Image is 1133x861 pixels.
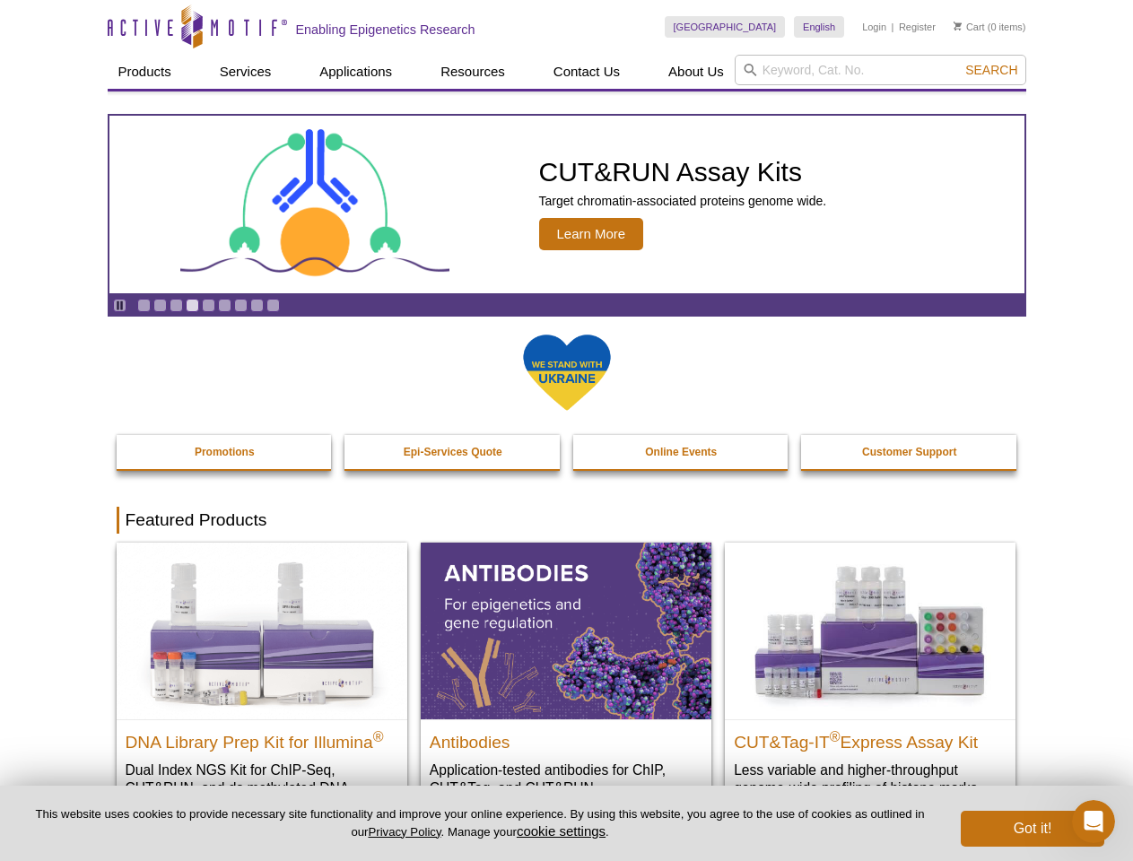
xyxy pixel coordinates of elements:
[170,299,183,312] a: Go to slide 3
[404,446,502,458] strong: Epi-Services Quote
[421,543,711,814] a: All Antibodies Antibodies Application-tested antibodies for ChIP, CUT&Tag, and CUT&RUN.
[218,299,231,312] a: Go to slide 6
[421,543,711,718] img: All Antibodies
[126,725,398,752] h2: DNA Library Prep Kit for Illumina
[344,435,562,469] a: Epi-Services Quote
[137,299,151,312] a: Go to slide 1
[734,761,1007,797] p: Less variable and higher-throughput genome-wide profiling of histone marks​.
[1072,800,1115,843] iframe: Intercom live chat
[309,55,403,89] a: Applications
[296,22,475,38] h2: Enabling Epigenetics Research
[195,446,255,458] strong: Promotions
[266,299,280,312] a: Go to slide 9
[186,299,199,312] a: Go to slide 4
[234,299,248,312] a: Go to slide 7
[109,116,1024,293] article: CUT&RUN Assay Kits
[830,728,841,744] sup: ®
[725,543,1015,718] img: CUT&Tag-IT® Express Assay Kit
[734,725,1007,752] h2: CUT&Tag-IT Express Assay Kit
[117,435,334,469] a: Promotions
[961,811,1104,847] button: Got it!
[543,55,631,89] a: Contact Us
[180,123,449,287] img: CUT&RUN Assay Kits
[153,299,167,312] a: Go to slide 2
[522,333,612,413] img: We Stand With Ukraine
[117,543,407,832] a: DNA Library Prep Kit for Illumina DNA Library Prep Kit for Illumina® Dual Index NGS Kit for ChIP-...
[965,63,1017,77] span: Search
[108,55,182,89] a: Products
[960,62,1023,78] button: Search
[899,21,936,33] a: Register
[539,159,827,186] h2: CUT&RUN Assay Kits
[735,55,1026,85] input: Keyword, Cat. No.
[430,55,516,89] a: Resources
[250,299,264,312] a: Go to slide 8
[539,193,827,209] p: Target chromatin-associated proteins genome wide.
[665,16,786,38] a: [GEOGRAPHIC_DATA]
[373,728,384,744] sup: ®
[113,299,126,312] a: Toggle autoplay
[862,446,956,458] strong: Customer Support
[209,55,283,89] a: Services
[430,761,702,797] p: Application-tested antibodies for ChIP, CUT&Tag, and CUT&RUN.
[794,16,844,38] a: English
[954,16,1026,38] li: (0 items)
[539,218,644,250] span: Learn More
[117,507,1017,534] h2: Featured Products
[954,22,962,30] img: Your Cart
[117,543,407,718] img: DNA Library Prep Kit for Illumina
[645,446,717,458] strong: Online Events
[573,435,790,469] a: Online Events
[517,823,606,839] button: cookie settings
[430,725,702,752] h2: Antibodies
[725,543,1015,814] a: CUT&Tag-IT® Express Assay Kit CUT&Tag-IT®Express Assay Kit Less variable and higher-throughput ge...
[658,55,735,89] a: About Us
[954,21,985,33] a: Cart
[202,299,215,312] a: Go to slide 5
[126,761,398,815] p: Dual Index NGS Kit for ChIP-Seq, CUT&RUN, and ds methylated DNA assays.
[862,21,886,33] a: Login
[109,116,1024,293] a: CUT&RUN Assay Kits CUT&RUN Assay Kits Target chromatin-associated proteins genome wide. Learn More
[29,806,931,840] p: This website uses cookies to provide necessary site functionality and improve your online experie...
[368,825,440,839] a: Privacy Policy
[892,16,894,38] li: |
[801,435,1018,469] a: Customer Support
